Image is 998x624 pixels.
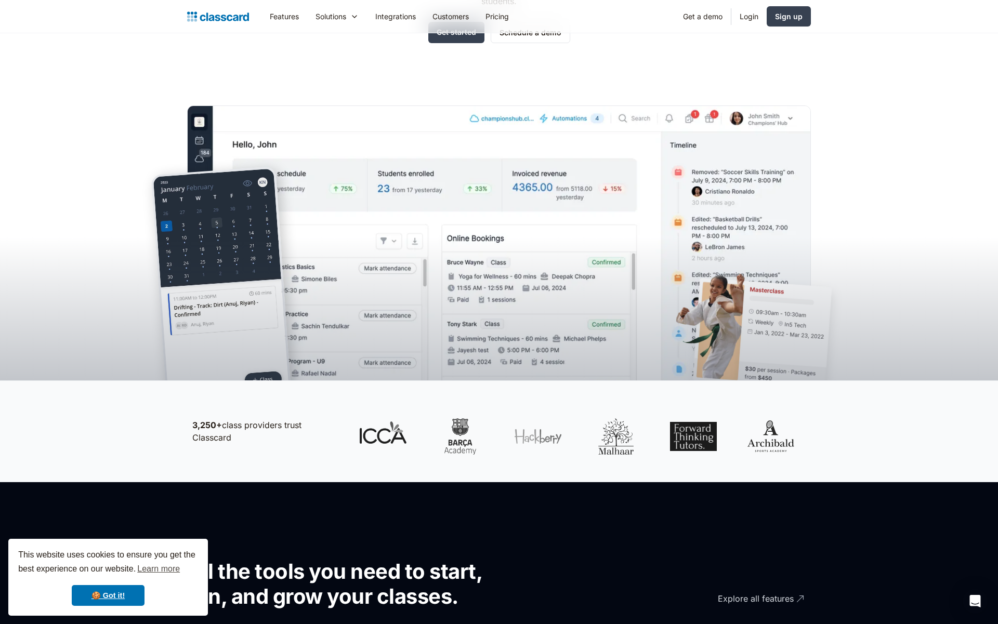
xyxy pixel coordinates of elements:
[18,549,198,577] span: This website uses cookies to ensure you get the best experience on our website.
[72,585,145,606] a: dismiss cookie message
[192,420,222,430] strong: 3,250+
[767,6,811,26] a: Sign up
[187,559,517,609] h2: All the tools you need to start, run, and grow your classes.
[963,589,988,614] div: Open Intercom Messenger
[660,585,806,613] a: Explore all features
[424,5,477,28] a: Customers
[136,561,181,577] a: learn more about cookies
[367,5,424,28] a: Integrations
[316,11,346,22] div: Solutions
[307,5,367,28] div: Solutions
[718,585,794,605] div: Explore all features
[187,9,249,24] a: home
[8,539,208,616] div: cookieconsent
[775,11,803,22] div: Sign up
[731,5,767,28] a: Login
[675,5,731,28] a: Get a demo
[477,5,517,28] a: Pricing
[192,419,338,444] p: class providers trust Classcard
[261,5,307,28] a: Features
